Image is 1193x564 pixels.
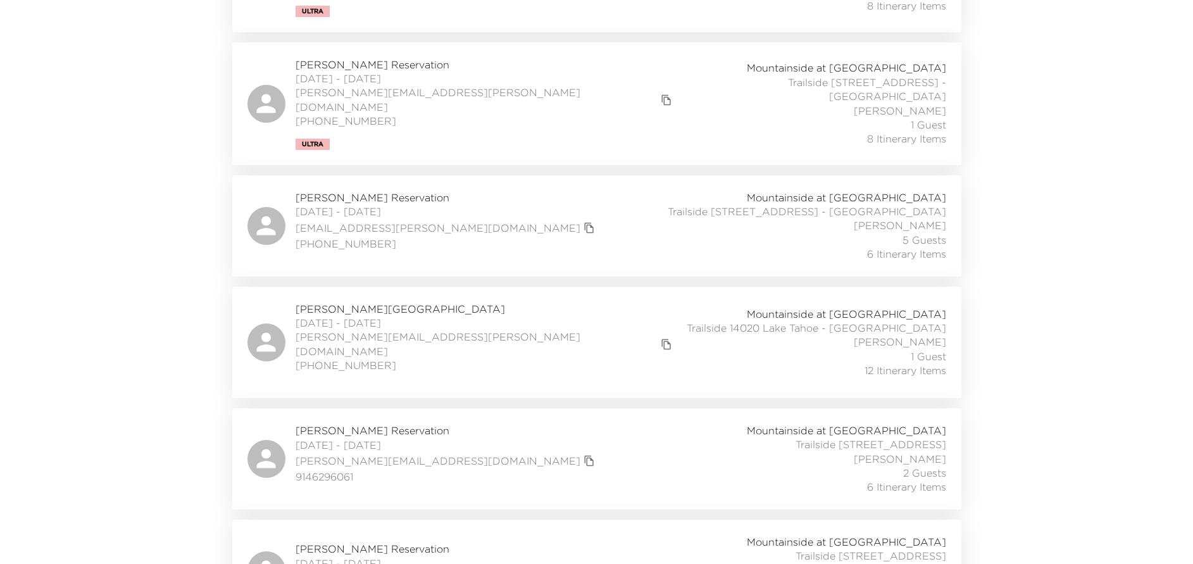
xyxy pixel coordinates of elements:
a: [EMAIL_ADDRESS][PERSON_NAME][DOMAIN_NAME] [296,221,580,235]
span: [PERSON_NAME] [854,104,946,118]
a: [PERSON_NAME][EMAIL_ADDRESS][PERSON_NAME][DOMAIN_NAME] [296,330,658,358]
span: [PERSON_NAME] [854,218,946,232]
a: [PERSON_NAME] Reservation[DATE] - [DATE][PERSON_NAME][EMAIL_ADDRESS][PERSON_NAME][DOMAIN_NAME]cop... [232,42,961,165]
span: [DATE] - [DATE] [296,204,598,218]
span: [PERSON_NAME][GEOGRAPHIC_DATA] [296,302,676,316]
span: [PERSON_NAME] [854,335,946,349]
span: 9146296061 [296,470,598,484]
span: [PERSON_NAME] [854,452,946,466]
span: [PERSON_NAME] Reservation [296,542,506,556]
a: [PERSON_NAME][EMAIL_ADDRESS][PERSON_NAME][DOMAIN_NAME] [296,85,658,114]
span: Trailside [STREET_ADDRESS] - [GEOGRAPHIC_DATA] [675,75,946,104]
span: [PERSON_NAME] Reservation [296,423,598,437]
button: copy primary member email [580,219,598,237]
span: [PHONE_NUMBER] [296,358,676,372]
a: [PERSON_NAME][EMAIL_ADDRESS][DOMAIN_NAME] [296,454,580,468]
button: copy primary member email [580,452,598,470]
span: Mountainside at [GEOGRAPHIC_DATA] [747,61,946,75]
span: 5 Guests [903,233,946,247]
a: [PERSON_NAME] Reservation[DATE] - [DATE][PERSON_NAME][EMAIL_ADDRESS][DOMAIN_NAME]copy primary mem... [232,408,961,510]
span: 6 Itinerary Items [867,480,946,494]
span: 1 Guest [911,118,946,132]
span: 1 Guest [911,349,946,363]
span: [DATE] - [DATE] [296,72,676,85]
span: Mountainside at [GEOGRAPHIC_DATA] [747,191,946,204]
span: [PERSON_NAME] Reservation [296,58,676,72]
span: [PHONE_NUMBER] [296,237,598,251]
span: 8 Itinerary Items [867,132,946,146]
span: Trailside [STREET_ADDRESS] [796,549,946,563]
span: Ultra [302,141,323,148]
a: [PERSON_NAME] Reservation[DATE] - [DATE][EMAIL_ADDRESS][PERSON_NAME][DOMAIN_NAME]copy primary mem... [232,175,961,277]
span: 12 Itinerary Items [865,363,946,377]
span: [DATE] - [DATE] [296,316,676,330]
span: Mountainside at [GEOGRAPHIC_DATA] [747,535,946,549]
span: Mountainside at [GEOGRAPHIC_DATA] [747,307,946,321]
span: [DATE] - [DATE] [296,438,598,452]
span: 6 Itinerary Items [867,247,946,261]
span: Mountainside at [GEOGRAPHIC_DATA] [747,423,946,437]
button: copy primary member email [658,335,675,353]
button: copy primary member email [658,91,675,109]
span: [PERSON_NAME] Reservation [296,191,598,204]
span: Ultra [302,8,323,15]
span: Trailside 14020 Lake Tahoe - [GEOGRAPHIC_DATA] [687,321,946,335]
span: Trailside [STREET_ADDRESS] [796,437,946,451]
span: Trailside [STREET_ADDRESS] - [GEOGRAPHIC_DATA] [668,204,946,218]
span: [PHONE_NUMBER] [296,114,676,128]
a: [PERSON_NAME][GEOGRAPHIC_DATA][DATE] - [DATE][PERSON_NAME][EMAIL_ADDRESS][PERSON_NAME][DOMAIN_NAM... [232,287,961,398]
span: 2 Guests [903,466,946,480]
